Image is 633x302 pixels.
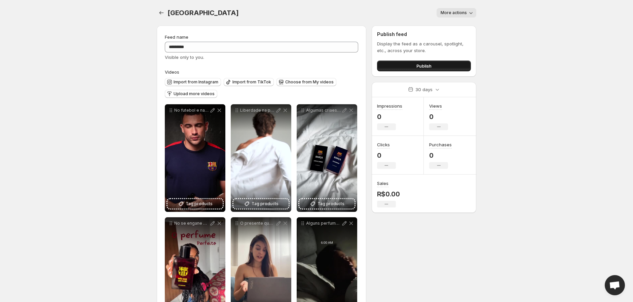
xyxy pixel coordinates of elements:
button: Tag products [299,199,355,209]
button: Import from TikTok [224,78,274,86]
span: Tag products [318,200,344,207]
button: Tag products [233,199,289,209]
span: Videos [165,69,179,75]
p: R$0.00 [377,190,400,198]
p: Liberdade na pele Presena no olhar Blaugrana uma fragrncia criada para o homem que carrega a prof... [240,108,275,113]
div: No futebol e na vida intensidade tudo Visca el Bara para quem entra em campo com atitude e deixa ... [165,104,225,212]
h3: Purchases [429,141,452,148]
h3: Impressions [377,103,402,109]
p: 0 [429,113,448,121]
span: More actions [441,10,467,15]
button: Settings [157,8,166,17]
h3: Sales [377,180,388,187]
button: Choose from My videos [276,78,336,86]
span: Upload more videos [174,91,215,97]
span: Publish [416,63,432,69]
p: O presente que acerta em cheio personalidade histria e emoo no mesmo frasco Agora o FC Barcelona ... [240,221,275,226]
p: Algumas criaes vo alm da fragrncia so smbolos de histria paixo e presena Bluagrana e Visca el Bar... [306,108,341,113]
div: Liberdade na pele Presena no olhar Blaugrana uma fragrncia criada para o homem que carrega a prof... [231,104,291,212]
p: 0 [377,151,396,159]
a: Open chat [605,275,625,295]
span: [GEOGRAPHIC_DATA] [167,9,239,17]
p: No se engane pela embalagem Pode at parecer masculino mas o Ms que Club tem presena feminina pra ... [174,221,209,226]
button: Tag products [167,199,223,209]
button: More actions [437,8,476,17]
button: Publish [377,61,471,71]
span: Choose from My videos [285,79,334,85]
p: Display the feed as a carousel, spotlight, etc., across your store. [377,40,471,54]
span: Import from Instagram [174,79,218,85]
span: Tag products [252,200,278,207]
p: 0 [429,151,452,159]
button: Upload more videos [165,90,217,98]
p: No futebol e na vida intensidade tudo Visca el Bara para quem entra em campo com atitude e deixa ... [174,108,209,113]
span: Feed name [165,34,188,40]
h3: Clicks [377,141,390,148]
p: 0 [377,113,402,121]
span: Tag products [186,200,213,207]
div: Algumas criaes vo alm da fragrncia so smbolos de histria paixo e presena Bluagrana e Visca el Bar... [297,104,357,212]
span: Import from TikTok [232,79,271,85]
p: Alguns perfumes vo alm do aroma eles contam histrias O Visca el Bara da touticosmetics em collab ... [306,221,341,226]
h2: Publish feed [377,31,471,38]
span: Visible only to you. [165,54,204,60]
h3: Views [429,103,442,109]
button: Import from Instagram [165,78,221,86]
p: 30 days [415,86,433,93]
